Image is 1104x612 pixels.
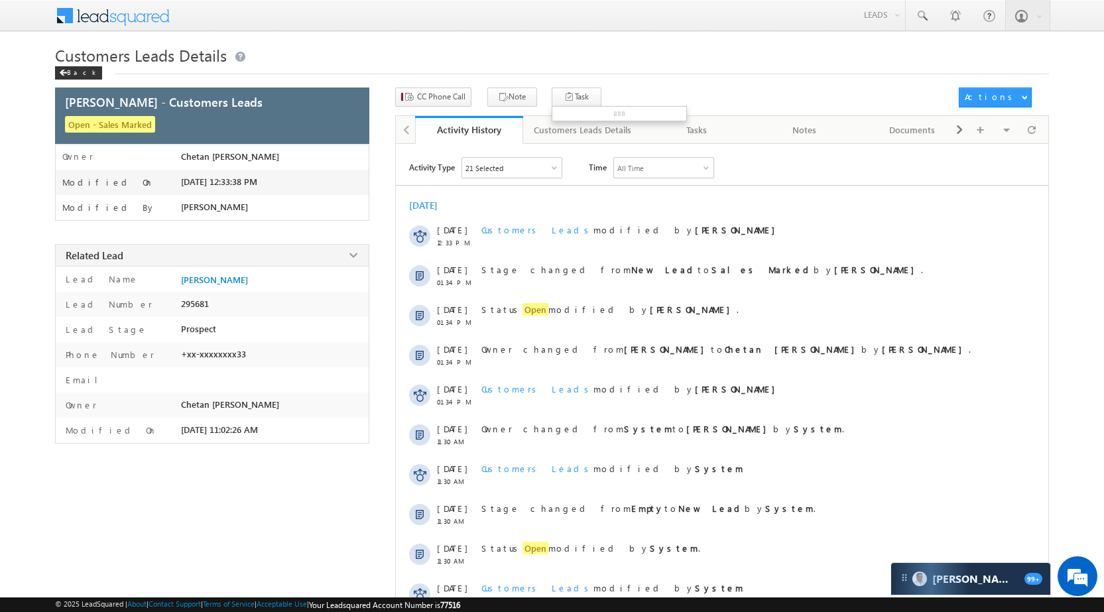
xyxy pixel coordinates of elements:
[522,542,548,554] span: Open
[437,304,467,315] span: [DATE]
[437,278,477,286] span: 01:34 PM
[65,93,263,110] span: [PERSON_NAME] - Customers Leads
[149,599,201,608] a: Contact Support
[181,399,279,410] span: Chetan [PERSON_NAME]
[882,343,969,355] strong: [PERSON_NAME]
[127,599,147,608] a: About
[617,164,644,172] div: All Time
[65,116,155,133] span: Open - Sales Marked
[62,324,147,335] label: Lead Stage
[62,202,156,213] label: Modified By
[437,224,467,235] span: [DATE]
[181,176,257,187] span: [DATE] 12:33:38 PM
[181,324,216,334] span: Prospect
[415,116,523,144] a: Activity History
[181,349,246,359] span: +xx-xxxxxxxx33
[181,275,248,285] a: [PERSON_NAME]
[481,503,816,514] span: Stage changed from to by .
[437,343,467,355] span: [DATE]
[643,116,751,144] a: Tasks
[765,503,814,514] strong: System
[62,298,153,310] label: Lead Number
[522,303,548,316] span: Open
[417,91,465,103] span: CC Phone Call
[62,273,139,284] label: Lead Name
[481,463,593,474] span: Customers Leads
[534,122,631,138] div: Customers Leads Details
[437,239,477,247] span: 12:33 PM
[309,600,460,610] span: Your Leadsquared Account Number is
[725,343,861,355] strong: Chetan [PERSON_NAME]
[1024,573,1042,585] span: 99+
[203,599,255,608] a: Terms of Service
[437,597,477,605] span: 11:30 AM
[437,557,477,565] span: 11:30 AM
[552,88,601,107] button: Task
[55,599,460,610] span: © 2025 LeadSquared | | | | |
[62,399,97,410] label: Owner
[481,303,739,316] span: Status modified by .
[631,503,664,514] strong: Empty
[959,88,1032,107] button: Actions
[66,249,123,262] span: Related Lead
[437,358,477,366] span: 01:34 PM
[409,199,452,212] div: [DATE]
[589,157,607,177] span: Time
[624,343,711,355] strong: [PERSON_NAME]
[481,224,593,235] span: Customers Leads
[650,542,698,554] strong: System
[437,318,477,326] span: 01:34 PM
[395,88,471,107] button: CC Phone Call
[437,582,467,593] span: [DATE]
[695,463,743,474] strong: System
[695,383,782,395] strong: [PERSON_NAME]
[481,383,593,395] span: Customers Leads
[695,582,743,593] strong: System
[624,423,672,434] strong: System
[437,542,467,554] span: [DATE]
[686,423,773,434] strong: [PERSON_NAME]
[437,463,467,474] span: [DATE]
[437,477,477,485] span: 11:30 AM
[859,116,967,144] a: Documents
[181,202,248,212] span: [PERSON_NAME]
[481,423,844,434] span: Owner changed from to by .
[409,157,455,177] span: Activity Type
[751,116,859,144] a: Notes
[965,91,1017,103] div: Actions
[437,398,477,406] span: 01:34 PM
[437,438,477,446] span: 11:30 AM
[181,298,209,309] span: 295681
[62,151,93,162] label: Owner
[62,424,157,436] label: Modified On
[181,151,279,162] span: Chetan [PERSON_NAME]
[711,264,814,275] strong: Sales Marked
[481,264,923,275] span: Stage changed from to by .
[257,599,307,608] a: Acceptable Use
[481,343,971,355] span: Owner changed from to by .
[437,423,467,434] span: [DATE]
[762,122,847,138] div: Notes
[425,123,513,136] div: Activity History
[834,264,921,275] strong: [PERSON_NAME]
[794,423,842,434] strong: System
[481,542,700,554] span: Status modified by .
[62,374,108,385] label: Email
[654,122,739,138] div: Tasks
[890,562,1051,595] div: carter-dragCarter[PERSON_NAME]99+
[869,122,955,138] div: Documents
[437,383,467,395] span: [DATE]
[481,463,743,474] span: modified by
[55,44,227,66] span: Customers Leads Details
[55,66,102,80] div: Back
[62,177,154,188] label: Modified On
[62,349,154,360] label: Phone Number
[523,116,643,144] a: Customers Leads Details
[462,158,562,178] div: Owner Changed,Status Changed,Stage Changed,Source Changed,Notes & 16 more..
[487,88,537,107] button: Note
[481,224,782,235] span: modified by
[678,503,745,514] strong: New Lead
[481,383,782,395] span: modified by
[631,264,698,275] strong: New Lead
